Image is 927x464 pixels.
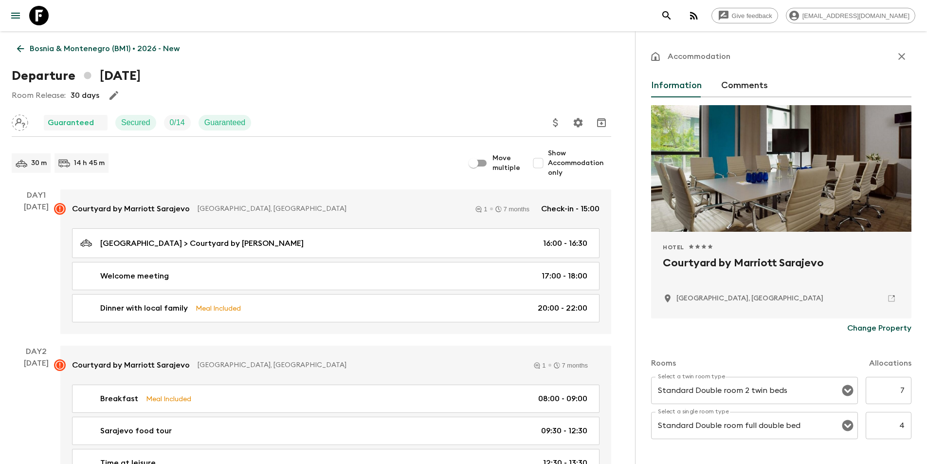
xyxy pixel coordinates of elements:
p: 17:00 - 18:00 [542,270,587,282]
p: Bosnia & Montenegro (BM1) • 2026 - New [30,43,180,55]
p: Change Property [847,322,911,334]
button: Settings [568,113,588,132]
p: 09:30 - 12:30 [541,425,587,437]
p: Courtyard by Marriott Sarajevo [72,203,190,215]
button: Open [841,384,854,397]
p: Dinner with local family [100,302,188,314]
div: Secured [115,115,156,130]
a: Courtyard by Marriott Sarajevo[GEOGRAPHIC_DATA], [GEOGRAPHIC_DATA]17 monthsCheck-in - 15:00 [60,189,611,228]
div: Photo of Courtyard by Marriott Sarajevo [651,105,911,232]
p: Sarajevo, Bosnia and Herzegovina [676,294,823,303]
div: 7 months [554,362,588,369]
p: Welcome meeting [100,270,169,282]
p: 16:00 - 16:30 [543,238,587,249]
a: Sarajevo food tour09:30 - 12:30 [72,417,600,445]
div: 1 [475,206,487,212]
button: Update Price, Early Bird Discount and Costs [546,113,565,132]
button: Change Property [847,318,911,338]
a: BreakfastMeal Included08:00 - 09:00 [72,385,600,413]
span: Give feedback [727,12,778,19]
p: Day 1 [12,189,60,201]
p: Guaranteed [48,117,94,129]
label: Select a single room type [658,408,729,416]
span: Assign pack leader [12,117,28,125]
button: Comments [721,74,768,97]
p: Day 2 [12,346,60,357]
h2: Courtyard by Marriott Sarajevo [663,255,900,286]
span: Move multiple [492,153,521,173]
p: Rooms [651,357,676,369]
a: [GEOGRAPHIC_DATA] > Courtyard by [PERSON_NAME]16:00 - 16:30 [72,228,600,258]
p: Secured [121,117,150,129]
p: 08:00 - 09:00 [538,393,587,405]
p: 14 h 45 m [74,158,105,168]
p: Room Release: [12,90,66,101]
a: Bosnia & Montenegro (BM1) • 2026 - New [12,39,185,58]
div: 1 [534,362,545,369]
button: Archive (Completed, Cancelled or Unsynced Departures only) [592,113,611,132]
p: Accommodation [668,51,730,62]
a: Welcome meeting17:00 - 18:00 [72,262,600,290]
button: Open [841,419,854,432]
p: Allocations [869,357,911,369]
button: Information [651,74,702,97]
p: Guaranteed [204,117,246,129]
p: [GEOGRAPHIC_DATA], [GEOGRAPHIC_DATA] [198,360,522,370]
span: Show Accommodation only [548,148,611,178]
button: search adventures [657,6,676,25]
button: menu [6,6,25,25]
span: Hotel [663,243,684,251]
p: Sarajevo food tour [100,425,172,437]
h1: Departure [DATE] [12,66,141,86]
p: 0 / 14 [170,117,185,129]
a: Dinner with local familyMeal Included20:00 - 22:00 [72,294,600,322]
div: Trip Fill [164,115,191,130]
p: 30 days [71,90,99,101]
p: Courtyard by Marriott Sarajevo [72,359,190,371]
a: Give feedback [711,8,778,23]
p: Breakfast [100,393,138,405]
p: Meal Included [196,303,241,314]
div: 7 months [495,206,529,212]
div: [DATE] [24,201,49,334]
p: 30 m [31,158,47,168]
p: Meal Included [146,393,191,404]
a: Courtyard by Marriott Sarajevo[GEOGRAPHIC_DATA], [GEOGRAPHIC_DATA]17 months [60,346,611,385]
p: Check-in - 15:00 [541,203,600,215]
label: Select a twin room type [658,372,725,381]
p: [GEOGRAPHIC_DATA], [GEOGRAPHIC_DATA] [198,204,464,214]
span: [EMAIL_ADDRESS][DOMAIN_NAME] [797,12,915,19]
p: 20:00 - 22:00 [538,302,587,314]
div: [EMAIL_ADDRESS][DOMAIN_NAME] [786,8,915,23]
p: [GEOGRAPHIC_DATA] > Courtyard by [PERSON_NAME] [100,238,304,249]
